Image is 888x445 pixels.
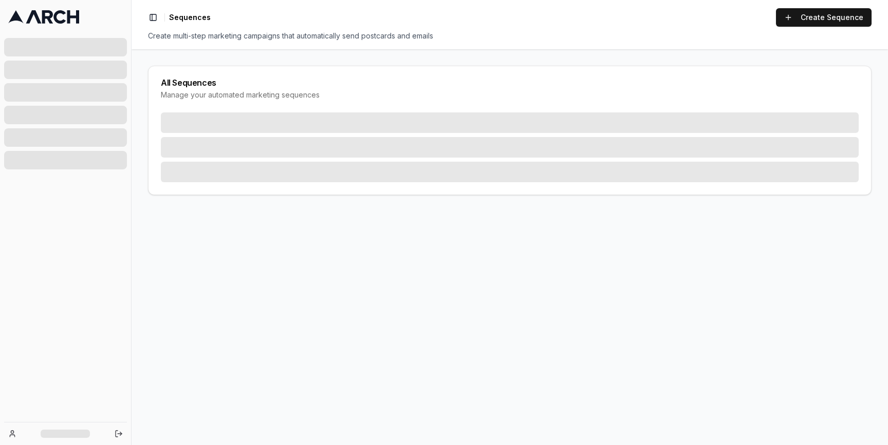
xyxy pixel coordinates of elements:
div: All Sequences [161,79,859,87]
div: Manage your automated marketing sequences [161,90,859,100]
button: Log out [112,427,126,441]
div: Create multi-step marketing campaigns that automatically send postcards and emails [148,31,872,41]
a: Create Sequence [776,8,872,27]
span: Sequences [169,12,211,23]
nav: breadcrumb [169,12,211,23]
